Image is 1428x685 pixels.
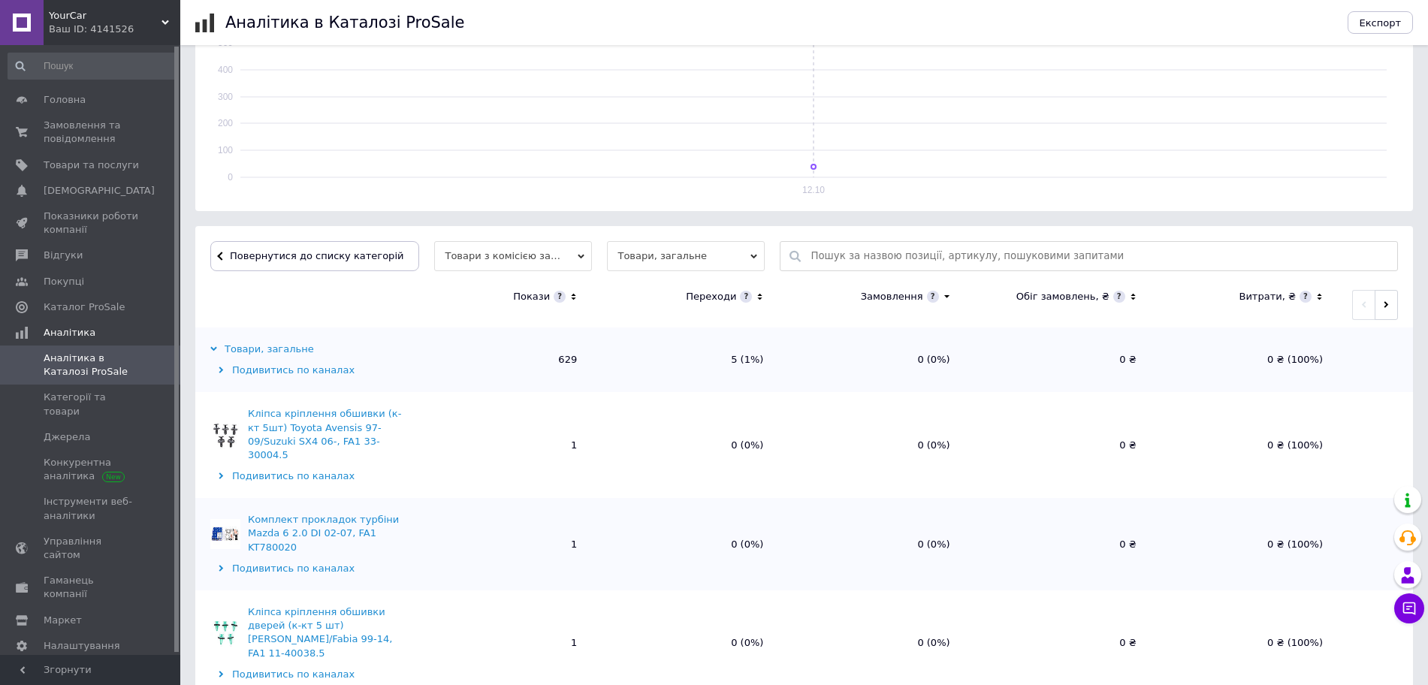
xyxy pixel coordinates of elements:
span: Каталог ProSale [44,300,125,314]
td: 5 (1%) [592,327,778,392]
button: Чат з покупцем [1394,593,1424,623]
span: Категорії та товари [44,391,139,418]
div: Кліпса кріплення обшивки дверей (к-кт 5 шт) [PERSON_NAME]/Fabia 99-14, FA1 11-40038.5 [248,605,402,660]
span: Покупці [44,275,84,288]
img: Кліпса кріплення обшивки дверей (к-кт 5 шт) Skoda Octavia/Fabia 99-14, FA1 11-40038.5 [210,617,240,647]
span: Джерела [44,430,90,444]
span: Маркет [44,614,82,627]
td: 0 (0%) [592,498,778,590]
div: Подивитись по каналах [210,469,402,483]
span: Аналітика [44,326,95,339]
span: Товари з комісією за замовлення [434,241,592,271]
text: 0 [228,172,233,183]
span: Повернутися до списку категорій [226,250,403,261]
text: 100 [218,145,233,155]
td: 0 ₴ (100%) [1152,392,1338,498]
div: Обіг замовлень, ₴ [1016,290,1109,303]
span: Управління сайтом [44,535,139,562]
text: 200 [218,118,233,128]
text: 300 [218,92,233,102]
span: Конкурентна аналітика [44,456,139,483]
td: 1 [406,498,592,590]
div: Замовлення [861,290,923,303]
span: Аналітика в Каталозі ProSale [44,352,139,379]
td: 0 (0%) [778,498,965,590]
h1: Аналітика в Каталозі ProSale [225,14,464,32]
span: Налаштування [44,639,120,653]
span: Товари, загальне [607,241,765,271]
div: Ваш ID: 4141526 [49,23,180,36]
button: Експорт [1348,11,1414,34]
span: YourCar [49,9,162,23]
input: Пошук за назвою позиції, артикулу, пошуковими запитами [811,242,1390,270]
td: 0 ₴ [965,392,1152,498]
div: Подивитись по каналах [210,668,402,681]
img: Кліпса кріплення обшивки (к-кт 5шт) Toyota Avensis 97-09/Suzuki SX4 06-, FA1 33-30004.5 [210,420,240,450]
button: Повернутися до списку категорій [210,241,419,271]
span: [DEMOGRAPHIC_DATA] [44,184,155,198]
td: 1 [406,392,592,498]
img: Комплект прокладок турбіни Mazda 6 2.0 DI 02-07, FA1 KT780020 [210,519,240,549]
div: Подивитись по каналах [210,364,402,377]
span: Відгуки [44,249,83,262]
span: Показники роботи компанії [44,210,139,237]
div: Витрати, ₴ [1239,290,1296,303]
td: 0 (0%) [778,327,965,392]
text: 12.10 [802,185,825,195]
td: 629 [406,327,592,392]
span: Інструменти веб-аналітики [44,495,139,522]
div: Комплект прокладок турбіни Mazda 6 2.0 DI 02-07, FA1 KT780020 [248,513,402,554]
td: 0 ₴ (100%) [1152,498,1338,590]
td: 0 ₴ [965,327,1152,392]
span: Гаманець компанії [44,574,139,601]
text: 400 [218,65,233,75]
div: Кліпса кріплення обшивки (к-кт 5шт) Toyota Avensis 97-09/Suzuki SX4 06-, FA1 33-30004.5 [248,407,402,462]
input: Пошук [8,53,177,80]
span: Експорт [1360,17,1402,29]
td: 0 ₴ [965,498,1152,590]
div: Подивитись по каналах [210,562,402,575]
span: Замовлення та повідомлення [44,119,139,146]
span: Головна [44,93,86,107]
td: 0 (0%) [778,392,965,498]
span: Товари та послуги [44,158,139,172]
td: 0 (0%) [592,392,778,498]
td: 0 ₴ (100%) [1152,327,1338,392]
div: Переходи [686,290,736,303]
div: Товари, загальне [210,342,314,356]
div: Покази [513,290,550,303]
